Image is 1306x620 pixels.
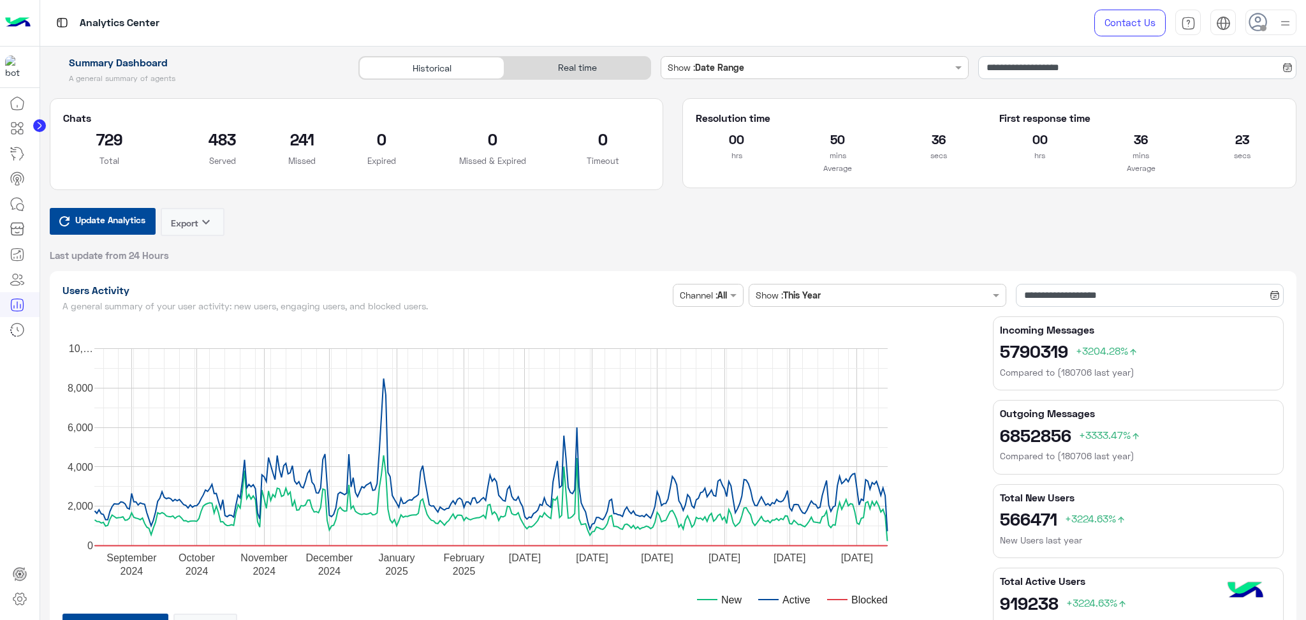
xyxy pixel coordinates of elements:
text: February [443,552,484,563]
h6: New Users last year [1000,534,1277,547]
span: +3224.63% [1065,512,1126,524]
p: Total [63,154,157,167]
h2: 919238 [1000,593,1277,613]
text: [DATE] [840,552,872,563]
img: tab [1181,16,1196,31]
p: hrs [696,149,777,162]
span: Last update from 24 Hours [50,249,169,262]
button: Update Analytics [50,208,156,235]
text: September [106,552,157,563]
text: 2024 [253,565,275,576]
img: tab [54,15,70,31]
h5: A general summary of agents [50,73,344,84]
div: Historical [359,57,504,79]
h2: 36 [898,129,979,149]
p: hrs [999,149,1081,162]
text: 8,000 [67,382,92,393]
h2: 0 [556,129,650,149]
p: Served [175,154,269,167]
text: 2025 [452,565,475,576]
text: [DATE] [708,552,740,563]
text: [DATE] [641,552,673,563]
h5: First response time [999,112,1283,124]
i: keyboard_arrow_down [198,214,214,230]
text: Active [782,594,811,605]
h6: Compared to (180706 last year) [1000,366,1277,379]
p: Expired [335,154,429,167]
p: secs [898,149,979,162]
h2: 00 [999,129,1081,149]
h2: 36 [1100,129,1182,149]
img: tab [1216,16,1231,31]
text: [DATE] [774,552,805,563]
p: Missed & Expired [448,154,537,167]
p: mins [797,149,879,162]
p: Timeout [556,154,650,167]
h5: Resolution time [696,112,979,124]
span: +3204.28% [1076,344,1138,357]
h5: Chats [63,112,650,124]
h5: Total New Users [1000,491,1277,504]
h2: 50 [797,129,879,149]
p: Analytics Center [80,15,159,32]
text: November [240,552,288,563]
p: mins [1100,149,1182,162]
h1: Summary Dashboard [50,56,344,69]
h5: A general summary of your user activity: new users, engaging users, and blocked users. [62,301,668,311]
text: Blocked [851,594,888,605]
text: 0 [87,540,93,551]
h2: 241 [288,129,316,149]
p: Average [999,162,1283,175]
h2: 00 [696,129,777,149]
text: 6,000 [67,422,92,432]
h5: Outgoing Messages [1000,407,1277,420]
h2: 6852856 [1000,425,1277,445]
p: secs [1201,149,1283,162]
text: 2024 [318,565,341,576]
text: October [179,552,216,563]
text: December [305,552,353,563]
h2: 23 [1201,129,1283,149]
p: Average [696,162,979,175]
text: 2024 [185,565,208,576]
h5: Total Active Users [1000,575,1277,587]
text: 2024 [120,565,143,576]
span: Update Analytics [72,211,149,228]
h2: 566471 [1000,508,1277,529]
span: +3333.47% [1079,429,1141,441]
h6: Compared to (180706 last year) [1000,450,1277,462]
text: January [378,552,415,563]
h2: 0 [335,129,429,149]
text: 2,000 [67,501,92,512]
img: hulul-logo.png [1223,569,1268,614]
a: tab [1175,10,1201,36]
img: 1403182699927242 [5,55,28,78]
h2: 5790319 [1000,341,1277,361]
div: Real time [504,57,650,79]
text: [DATE] [508,552,540,563]
text: New [721,594,742,605]
h2: 0 [448,129,537,149]
button: Exportkeyboard_arrow_down [161,208,224,236]
span: +3224.63% [1066,596,1127,609]
text: 4,000 [67,461,92,472]
img: Logo [5,10,31,36]
h5: Incoming Messages [1000,323,1277,336]
h2: 483 [175,129,269,149]
a: Contact Us [1094,10,1166,36]
text: [DATE] [576,552,608,563]
text: 2025 [385,565,408,576]
p: Missed [288,154,316,167]
h1: Users Activity [62,284,668,297]
img: profile [1277,15,1293,31]
h2: 729 [63,129,157,149]
text: 10,… [68,343,92,354]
